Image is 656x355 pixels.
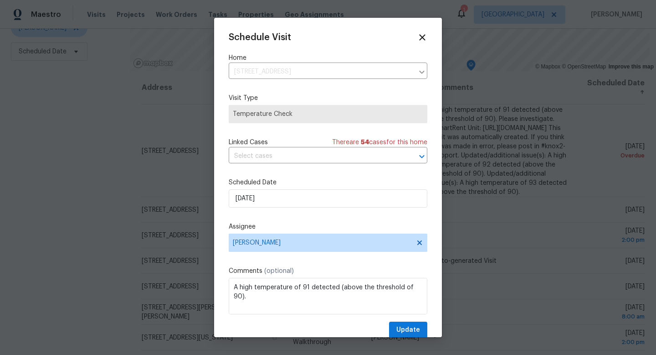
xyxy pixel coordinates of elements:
span: (optional) [264,268,294,274]
span: Linked Cases [229,138,268,147]
span: Temperature Check [233,110,423,119]
input: M/D/YYYY [229,189,427,208]
span: Update [396,324,420,336]
span: Schedule Visit [229,33,291,42]
input: Select cases [229,149,402,163]
button: Open [415,150,428,163]
span: 54 [361,139,369,146]
span: There are case s for this home [332,138,427,147]
label: Visit Type [229,94,427,103]
label: Scheduled Date [229,178,427,187]
span: Close [417,32,427,42]
button: Update [389,322,427,339]
label: Comments [229,266,427,276]
label: Home [229,53,427,63]
span: [PERSON_NAME] [233,239,411,246]
textarea: A high temperature of 91 detected (above the threshold of 90). Please investigate. SmartRent Unit... [229,278,427,314]
label: Assignee [229,222,427,231]
input: Enter in an address [229,65,414,79]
